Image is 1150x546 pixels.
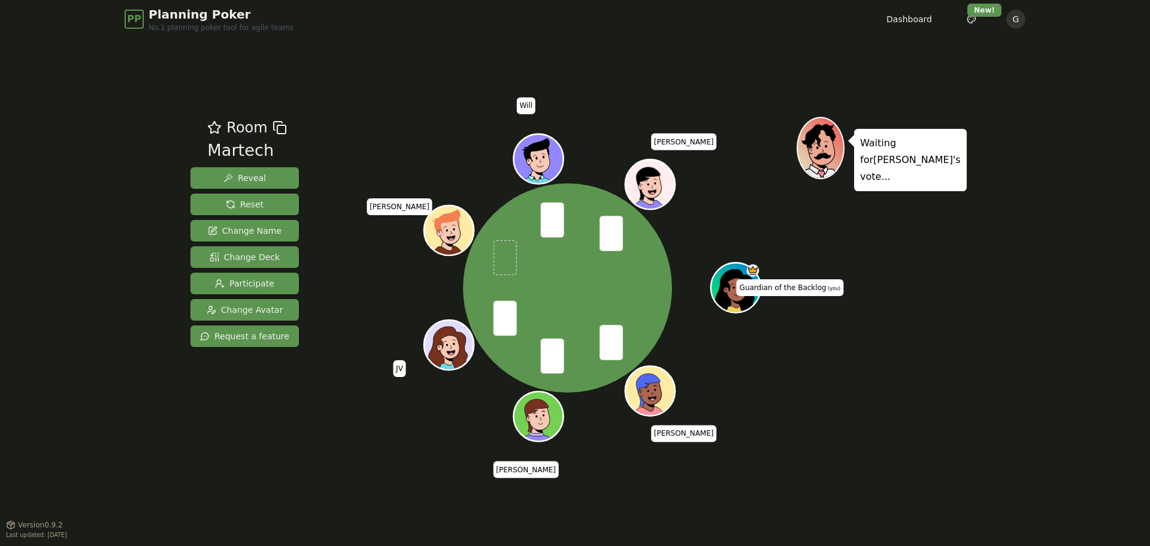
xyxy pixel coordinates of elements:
span: Room [226,117,267,138]
span: Participate [215,277,274,289]
a: PPPlanning PokerNo.1 planning poker tool for agile teams [125,6,293,32]
button: G [1006,10,1025,29]
div: New! [967,4,1001,17]
button: Click to change your avatar [712,264,759,311]
button: Version0.9.2 [6,520,63,530]
span: Click to change your name [651,134,717,150]
span: Change Name [208,225,282,237]
span: Change Deck [210,251,280,263]
button: New! [961,8,982,30]
span: Reveal [223,172,266,184]
span: No.1 planning poker tool for agile teams [149,23,293,32]
button: Reveal [190,167,299,189]
span: Request a feature [200,330,289,342]
span: Guardian of the Backlog is the host [746,264,759,277]
button: Add as favourite [207,117,222,138]
button: Request a feature [190,325,299,347]
button: Reset [190,194,299,215]
span: Click to change your name [651,426,717,442]
div: Martech [207,138,286,163]
span: Reset [226,198,264,210]
span: Change Avatar [207,304,283,316]
span: (you) [827,286,841,291]
span: Click to change your name [367,198,432,215]
span: Click to change your name [493,461,559,478]
span: Version 0.9.2 [18,520,63,530]
span: Click to change your name [516,98,535,114]
a: Dashboard [886,13,932,25]
span: Last updated: [DATE] [6,532,67,538]
span: Click to change your name [393,360,406,377]
button: Participate [190,273,299,294]
p: Waiting for [PERSON_NAME] 's vote... [860,135,961,185]
button: Change Avatar [190,299,299,321]
span: Click to change your name [737,279,844,296]
button: Change Deck [190,246,299,268]
span: PP [127,12,141,26]
button: Change Name [190,220,299,242]
span: Planning Poker [149,6,293,23]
